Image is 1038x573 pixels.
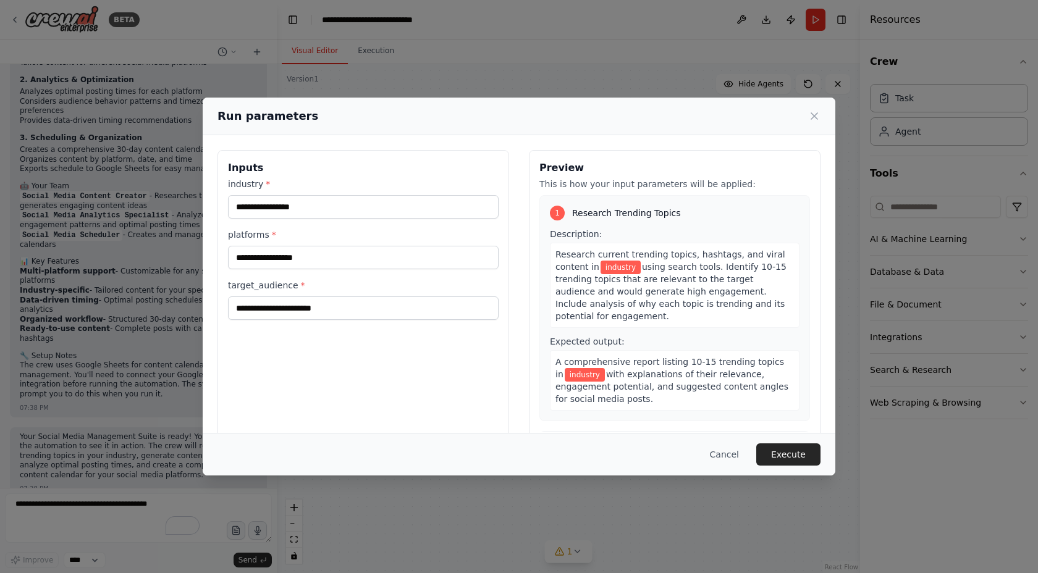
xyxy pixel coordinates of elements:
[555,357,784,379] span: A comprehensive report listing 10-15 trending topics in
[601,261,641,274] span: Variable: industry
[555,249,785,272] span: Research current trending topics, hashtags, and viral content in
[228,178,499,190] label: industry
[550,337,625,346] span: Expected output:
[555,369,788,404] span: with explanations of their relevance, engagement potential, and suggested content angles for soci...
[756,443,821,466] button: Execute
[228,279,499,291] label: target_audience
[539,178,810,190] p: This is how your input parameters will be applied:
[555,262,787,321] span: using search tools. Identify 10-15 trending topics that are relevant to the target audience and w...
[217,107,318,125] h2: Run parameters
[228,161,499,175] h3: Inputs
[550,229,602,239] span: Description:
[539,161,810,175] h3: Preview
[572,207,681,219] span: Research Trending Topics
[565,368,605,382] span: Variable: industry
[228,228,499,241] label: platforms
[700,443,749,466] button: Cancel
[550,206,565,220] div: 1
